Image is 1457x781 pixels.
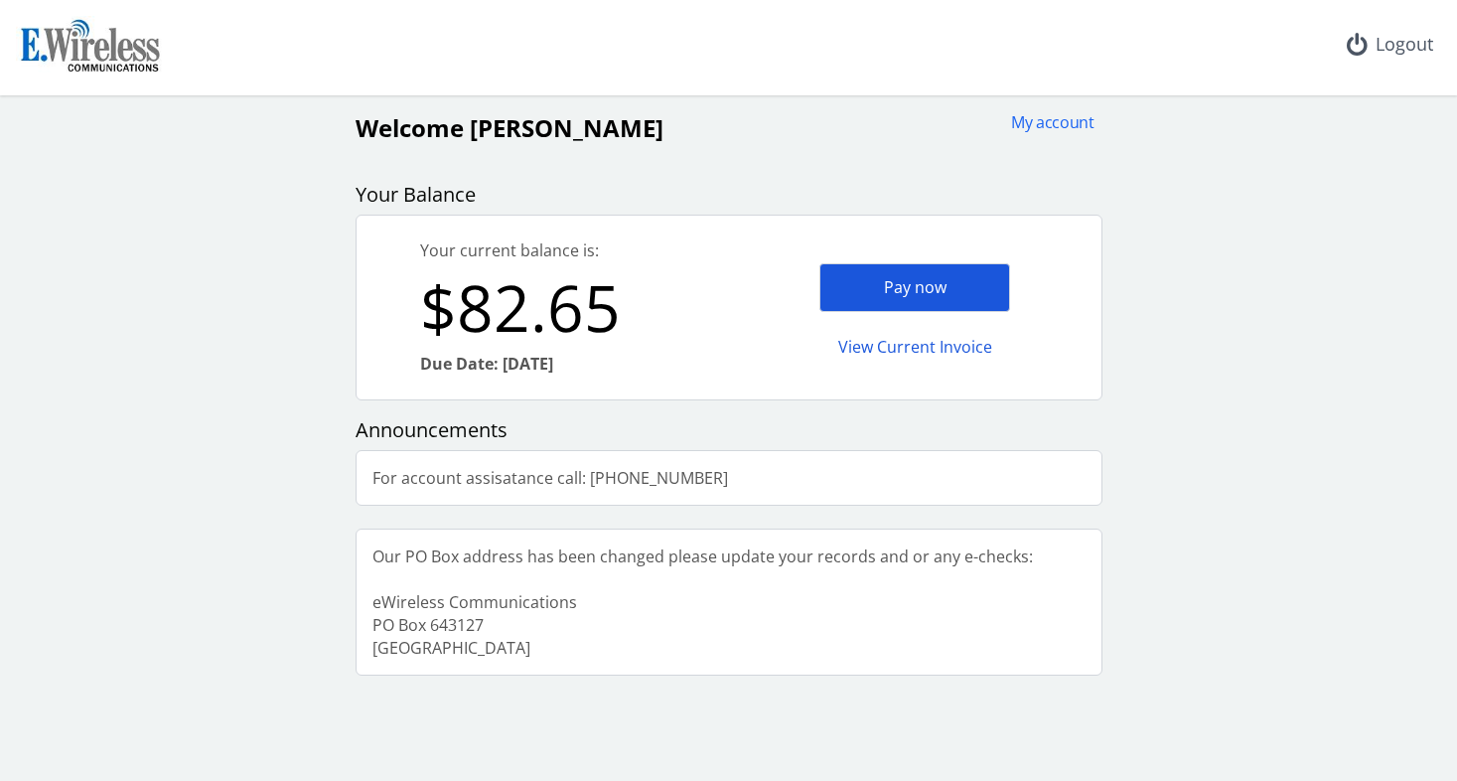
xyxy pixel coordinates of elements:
[356,181,476,208] span: Your Balance
[470,111,663,144] span: [PERSON_NAME]
[420,239,729,262] div: Your current balance is:
[356,416,508,443] span: Announcements
[357,530,1049,675] div: Our PO Box address has been changed please update your records and or any e-checks: eWireless Com...
[356,111,464,144] span: Welcome
[357,451,744,506] div: For account assisatance call: [PHONE_NUMBER]
[819,263,1010,312] div: Pay now
[420,353,729,376] div: Due Date: [DATE]
[999,111,1094,134] div: My account
[819,324,1010,371] div: View Current Invoice
[420,262,729,353] div: $82.65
